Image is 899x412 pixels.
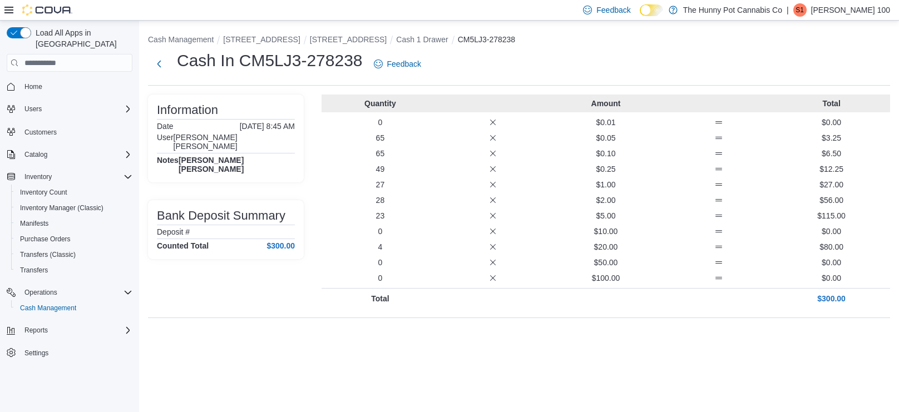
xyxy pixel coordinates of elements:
[326,117,434,128] p: 0
[20,102,132,116] span: Users
[326,132,434,143] p: 65
[157,241,209,250] h4: Counted Total
[777,117,886,128] p: $0.00
[157,156,179,173] h4: Notes
[179,156,295,173] h4: [PERSON_NAME] [PERSON_NAME]
[2,285,137,300] button: Operations
[777,163,886,175] p: $12.25
[326,272,434,284] p: 0
[31,27,132,49] span: Load All Apps in [GEOGRAPHIC_DATA]
[20,170,132,183] span: Inventory
[16,301,81,315] a: Cash Management
[11,300,137,316] button: Cash Management
[157,133,174,142] h6: User
[20,324,52,337] button: Reports
[552,226,660,237] p: $10.00
[24,349,48,358] span: Settings
[16,232,75,246] a: Purchase Orders
[20,125,132,138] span: Customers
[640,4,663,16] input: Dark Mode
[24,105,42,113] span: Users
[157,227,190,236] h6: Deposit #
[20,266,48,275] span: Transfers
[326,241,434,252] p: 4
[777,195,886,206] p: $56.00
[596,4,630,16] span: Feedback
[24,128,57,137] span: Customers
[20,250,76,259] span: Transfers (Classic)
[16,217,53,230] a: Manifests
[326,163,434,175] p: 49
[16,248,80,261] a: Transfers (Classic)
[11,247,137,262] button: Transfers (Classic)
[552,148,660,159] p: $0.10
[24,288,57,297] span: Operations
[2,78,137,95] button: Home
[777,98,886,109] p: Total
[16,186,132,199] span: Inventory Count
[811,3,890,17] p: [PERSON_NAME] 100
[552,117,660,128] p: $0.01
[24,172,52,181] span: Inventory
[552,163,660,175] p: $0.25
[148,34,890,47] nav: An example of EuiBreadcrumbs
[552,210,660,221] p: $5.00
[777,226,886,237] p: $0.00
[458,35,516,44] button: CM5LJ3-278238
[20,203,103,212] span: Inventory Manager (Classic)
[20,286,132,299] span: Operations
[157,103,218,117] h3: Information
[16,301,132,315] span: Cash Management
[552,98,660,109] p: Amount
[777,241,886,252] p: $80.00
[326,148,434,159] p: 65
[396,35,448,44] button: Cash 1 Drawer
[2,123,137,140] button: Customers
[223,35,300,44] button: [STREET_ADDRESS]
[174,133,295,151] p: [PERSON_NAME] [PERSON_NAME]
[787,3,789,17] p: |
[16,186,72,199] a: Inventory Count
[777,148,886,159] p: $6.50
[777,257,886,268] p: $0.00
[552,272,660,284] p: $100.00
[20,235,71,244] span: Purchase Orders
[20,304,76,312] span: Cash Management
[148,35,214,44] button: Cash Management
[552,241,660,252] p: $20.00
[552,179,660,190] p: $1.00
[11,200,137,216] button: Inventory Manager (Classic)
[369,53,426,75] a: Feedback
[16,217,132,230] span: Manifests
[2,147,137,162] button: Catalog
[20,80,132,93] span: Home
[177,49,363,72] h1: Cash In CM5LJ3-278238
[777,293,886,304] p: $300.00
[157,122,174,131] h6: Date
[24,82,42,91] span: Home
[20,102,46,116] button: Users
[2,345,137,361] button: Settings
[326,226,434,237] p: 0
[796,3,804,17] span: S1
[148,53,170,75] button: Next
[16,232,132,246] span: Purchase Orders
[326,98,434,109] p: Quantity
[20,170,56,183] button: Inventory
[2,322,137,338] button: Reports
[266,241,295,250] h4: $300.00
[552,132,660,143] p: $0.05
[326,195,434,206] p: 28
[11,216,137,231] button: Manifests
[16,201,108,215] a: Inventory Manager (Classic)
[11,231,137,247] button: Purchase Orders
[552,257,660,268] p: $50.00
[326,179,434,190] p: 27
[24,150,47,159] span: Catalog
[387,58,421,70] span: Feedback
[20,126,61,139] a: Customers
[22,4,72,16] img: Cova
[20,219,48,228] span: Manifests
[240,122,295,131] p: [DATE] 8:45 AM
